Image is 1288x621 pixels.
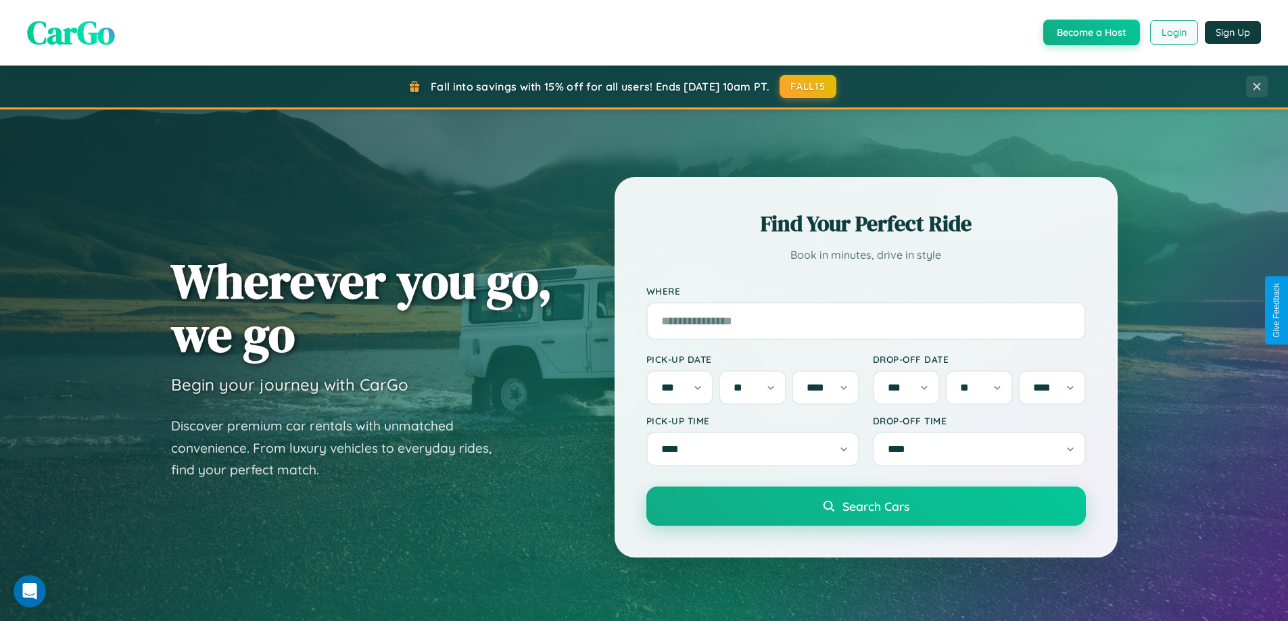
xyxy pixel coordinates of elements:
div: Give Feedback [1272,283,1281,338]
label: Drop-off Time [873,415,1086,426]
span: CarGo [27,10,115,55]
button: FALL15 [780,75,836,98]
button: Search Cars [646,487,1086,526]
label: Pick-up Date [646,353,859,365]
label: Drop-off Date [873,353,1086,365]
h3: Begin your journey with CarGo [171,374,408,395]
span: Fall into savings with 15% off for all users! Ends [DATE] 10am PT. [431,80,769,93]
p: Book in minutes, drive in style [646,245,1086,265]
button: Login [1150,20,1198,45]
p: Discover premium car rentals with unmatched convenience. From luxury vehicles to everyday rides, ... [171,415,509,481]
h2: Find Your Perfect Ride [646,209,1086,239]
button: Become a Host [1043,20,1140,45]
button: Sign Up [1205,21,1261,44]
iframe: Intercom live chat [14,575,46,607]
label: Pick-up Time [646,415,859,426]
label: Where [646,285,1086,297]
span: Search Cars [842,499,909,514]
h1: Wherever you go, we go [171,254,552,361]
